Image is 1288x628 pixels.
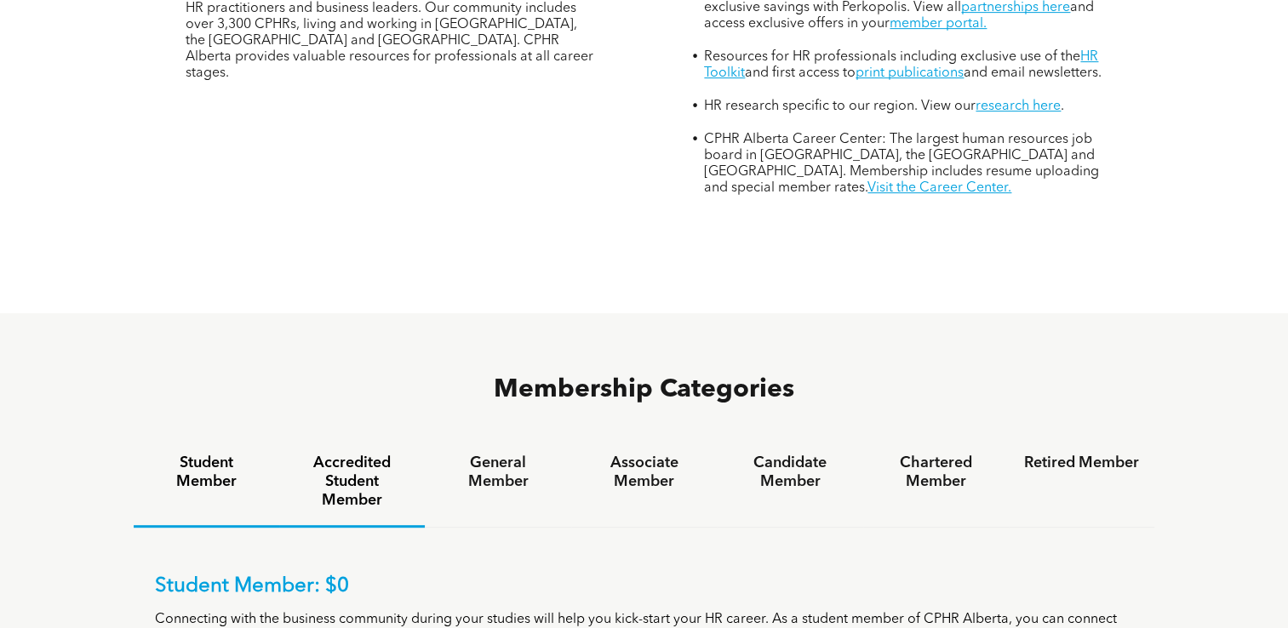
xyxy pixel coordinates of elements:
[976,100,1061,113] a: research here
[149,454,264,491] h4: Student Member
[704,50,1080,64] span: Resources for HR professionals including exclusive use of the
[704,133,1099,195] span: CPHR Alberta Career Center: The largest human resources job board in [GEOGRAPHIC_DATA], the [GEOG...
[964,66,1102,80] span: and email newsletters.
[155,574,1134,599] p: Student Member: $0
[856,66,964,80] a: print publications
[295,454,409,510] h4: Accredited Student Member
[745,66,856,80] span: and first access to
[867,181,1011,195] a: Visit the Career Center.
[440,454,555,491] h4: General Member
[1061,100,1064,113] span: .
[587,454,701,491] h4: Associate Member
[494,377,794,402] span: Membership Categories
[879,454,993,491] h4: Chartered Member
[732,454,847,491] h4: Candidate Member
[961,1,1070,14] a: partnerships here
[890,17,987,31] a: member portal.
[704,100,976,113] span: HR research specific to our region. View our
[1024,454,1139,472] h4: Retired Member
